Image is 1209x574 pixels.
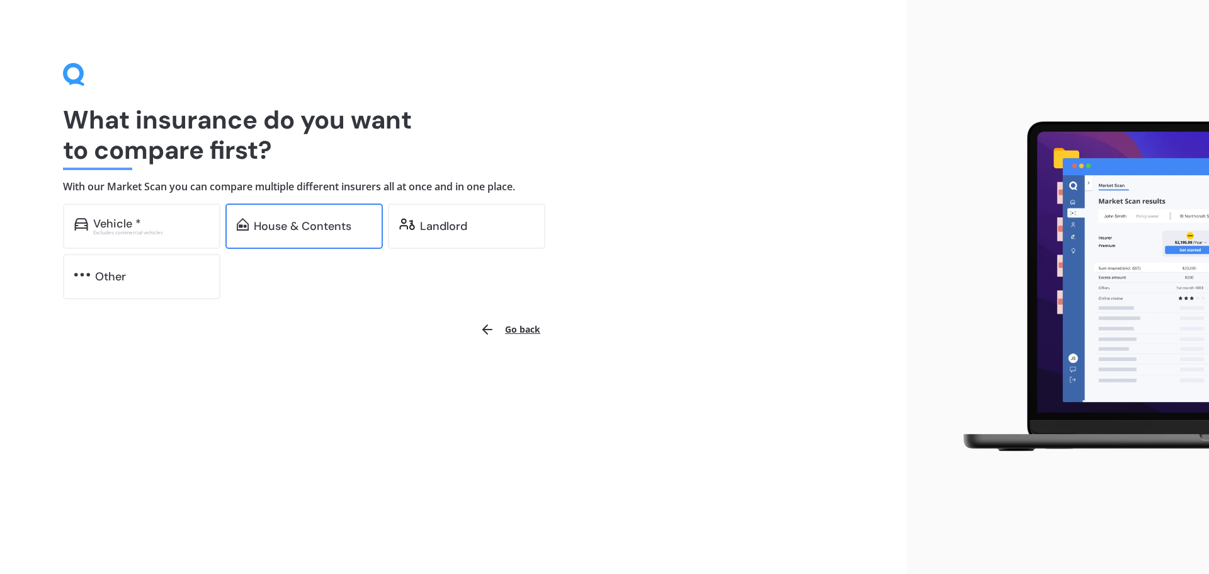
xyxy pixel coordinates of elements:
div: Excludes commercial vehicles [93,230,209,235]
img: car.f15378c7a67c060ca3f3.svg [74,218,88,231]
img: laptop.webp [945,114,1209,461]
div: House & Contents [254,220,351,232]
button: Go back [472,314,548,345]
h1: What insurance do you want to compare first? [63,105,844,165]
img: other.81dba5aafe580aa69f38.svg [74,268,90,281]
div: Other [95,270,126,283]
div: Vehicle * [93,217,141,230]
img: home-and-contents.b802091223b8502ef2dd.svg [237,218,249,231]
h4: With our Market Scan you can compare multiple different insurers all at once and in one place. [63,180,844,193]
div: Landlord [420,220,467,232]
img: landlord.470ea2398dcb263567d0.svg [399,218,415,231]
